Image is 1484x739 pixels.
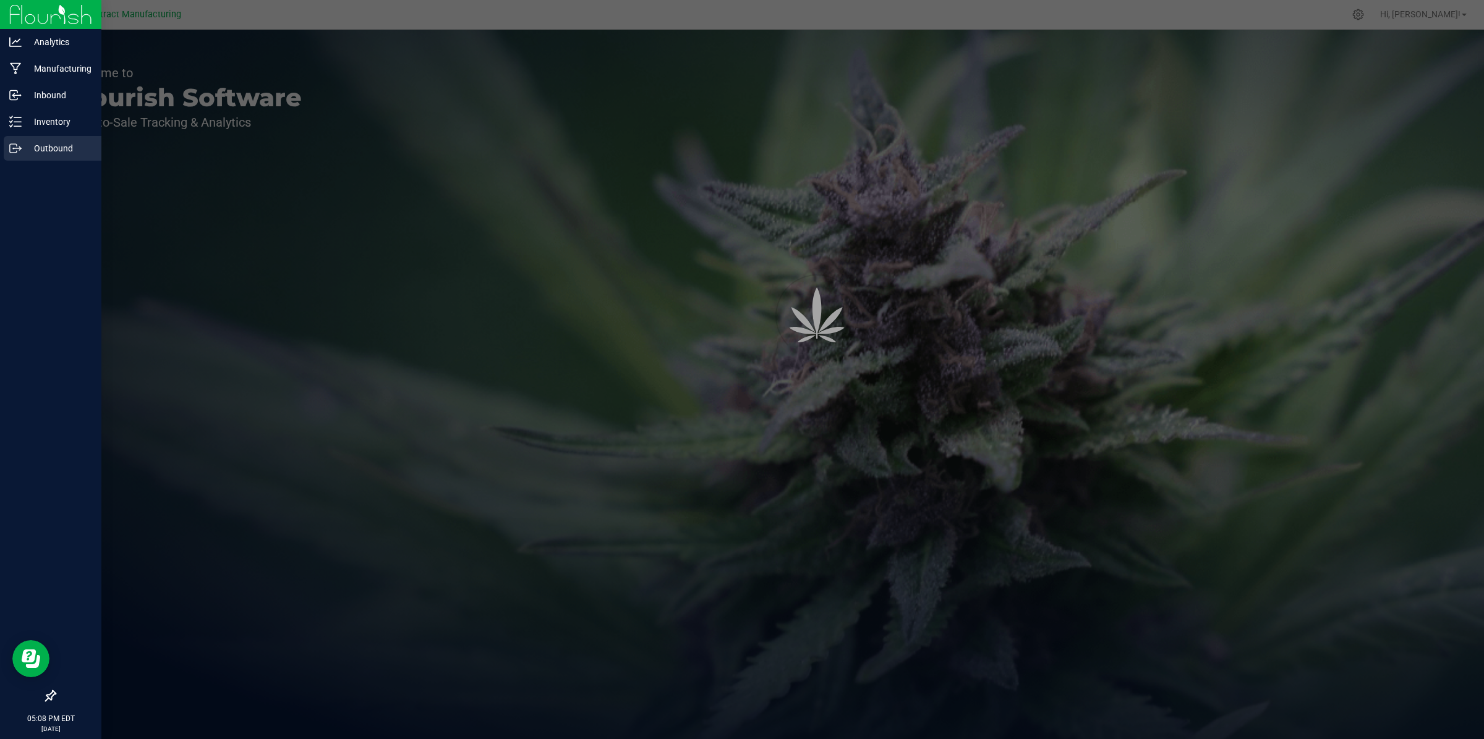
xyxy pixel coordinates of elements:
[9,116,22,128] inline-svg: Inventory
[9,89,22,101] inline-svg: Inbound
[9,62,22,75] inline-svg: Manufacturing
[22,141,96,156] p: Outbound
[22,88,96,103] p: Inbound
[9,142,22,154] inline-svg: Outbound
[22,114,96,129] p: Inventory
[12,640,49,677] iframe: Resource center
[9,36,22,48] inline-svg: Analytics
[6,713,96,724] p: 05:08 PM EDT
[22,35,96,49] p: Analytics
[6,724,96,733] p: [DATE]
[22,61,96,76] p: Manufacturing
